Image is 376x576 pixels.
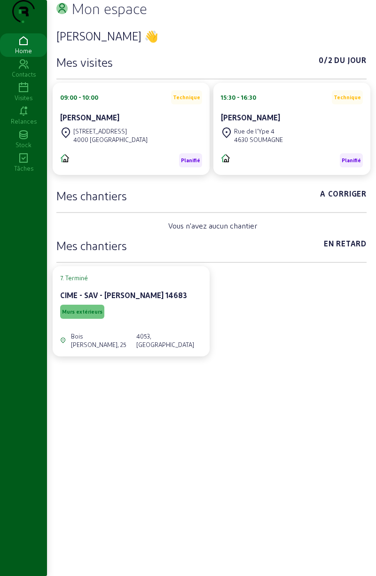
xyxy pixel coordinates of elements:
h3: Mes visites [56,55,113,70]
div: 4630 SOUMAGNE [234,135,283,144]
div: 4000 [GEOGRAPHIC_DATA] [73,135,148,144]
span: En retard [324,238,367,253]
div: 15:30 - 16:30 [221,93,256,102]
span: Vous n'avez aucun chantier [168,220,257,231]
cam-card-title: CIME - SAV - [PERSON_NAME] 14683 [60,291,187,300]
div: [STREET_ADDRESS] [73,127,148,135]
cam-card-title: [PERSON_NAME] [221,113,280,122]
span: Planifié [181,157,200,164]
h3: Mes chantiers [56,188,127,203]
div: Bois [PERSON_NAME], 25 [71,332,132,349]
div: 4053, [GEOGRAPHIC_DATA] [136,332,202,349]
span: Murs extérieurs [62,308,102,315]
span: Planifié [342,157,361,164]
img: CIME [221,153,230,163]
span: Du jour [334,55,367,70]
cam-card-title: [PERSON_NAME] [60,113,119,122]
h3: Mes chantiers [56,238,127,253]
span: 0/2 [319,55,332,70]
div: Rue de l'Ype 4 [234,127,283,135]
h3: [PERSON_NAME] 👋 [56,28,367,43]
div: 09:00 - 10:00 [60,93,98,102]
span: Technique [173,94,200,101]
span: Technique [334,94,361,101]
cam-card-tag: 7. Terminé [60,274,202,282]
span: A corriger [320,188,367,203]
img: CIME [60,153,70,163]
